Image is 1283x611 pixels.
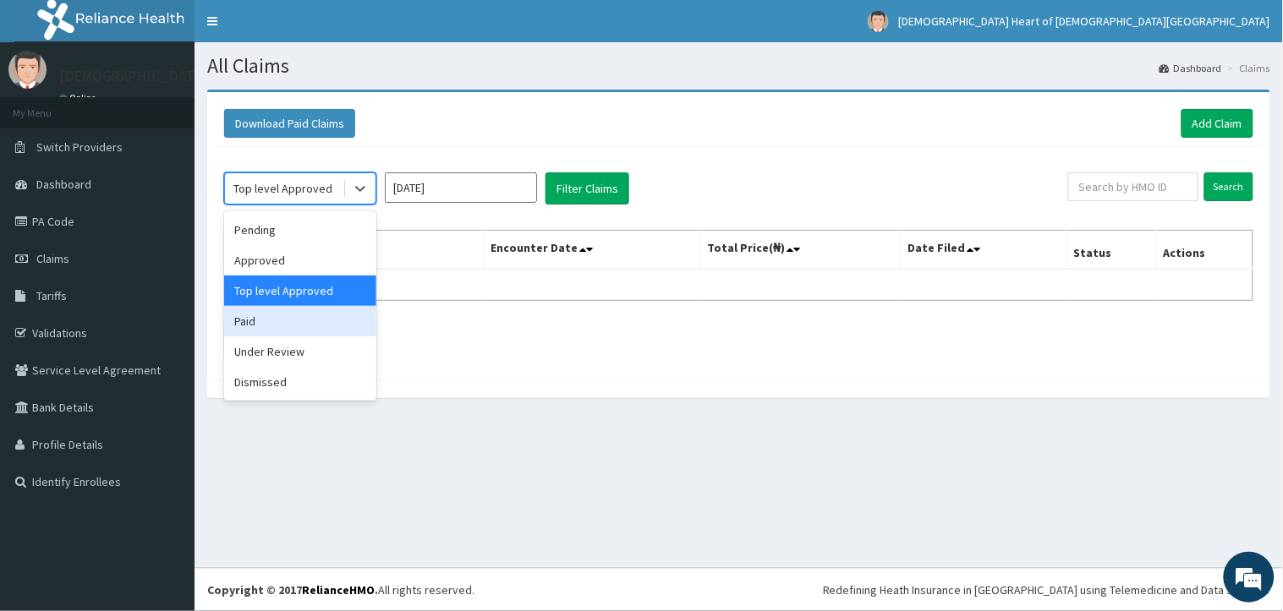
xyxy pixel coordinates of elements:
div: Approved [224,245,376,275]
th: Actions [1156,231,1253,270]
img: d_794563401_company_1708531726252_794563401 [31,85,69,127]
div: Chat with us now [88,95,284,117]
input: Search [1204,172,1253,201]
p: [DEMOGRAPHIC_DATA] Heart of [DEMOGRAPHIC_DATA][GEOGRAPHIC_DATA] [59,68,561,84]
div: Minimize live chat window [277,8,318,49]
a: Dashboard [1160,61,1222,75]
div: Top level Approved [224,275,376,306]
span: Switch Providers [36,139,123,155]
div: Under Review [224,336,376,367]
button: Download Paid Claims [224,109,355,138]
button: Filter Claims [546,172,629,205]
div: Redefining Heath Insurance in [GEOGRAPHIC_DATA] using Telemedicine and Data Science! [823,581,1270,598]
input: Select Month and Year [385,172,537,203]
textarea: Type your message and hit 'Enter' [8,421,322,480]
th: Date Filed [901,231,1066,270]
div: Top level Approved [233,180,332,197]
img: User Image [8,51,47,89]
div: Pending [224,215,376,245]
span: [DEMOGRAPHIC_DATA] Heart of [DEMOGRAPHIC_DATA][GEOGRAPHIC_DATA] [899,14,1270,29]
li: Claims [1224,61,1270,75]
h1: All Claims [207,55,1270,77]
th: Total Price(₦) [700,231,901,270]
th: Encounter Date [484,231,700,270]
input: Search by HMO ID [1068,172,1198,201]
a: Online [59,92,100,104]
div: Paid [224,306,376,336]
span: Tariffs [36,288,67,303]
span: Dashboard [36,177,91,192]
span: We're online! [98,193,233,363]
th: Status [1066,231,1156,270]
strong: Copyright © 2017 . [207,582,378,597]
div: Dismissed [224,367,376,397]
footer: All rights reserved. [195,568,1283,611]
a: RelianceHMO [302,582,375,597]
img: User Image [868,11,889,32]
a: Add Claim [1182,109,1253,138]
span: Claims [36,251,69,266]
